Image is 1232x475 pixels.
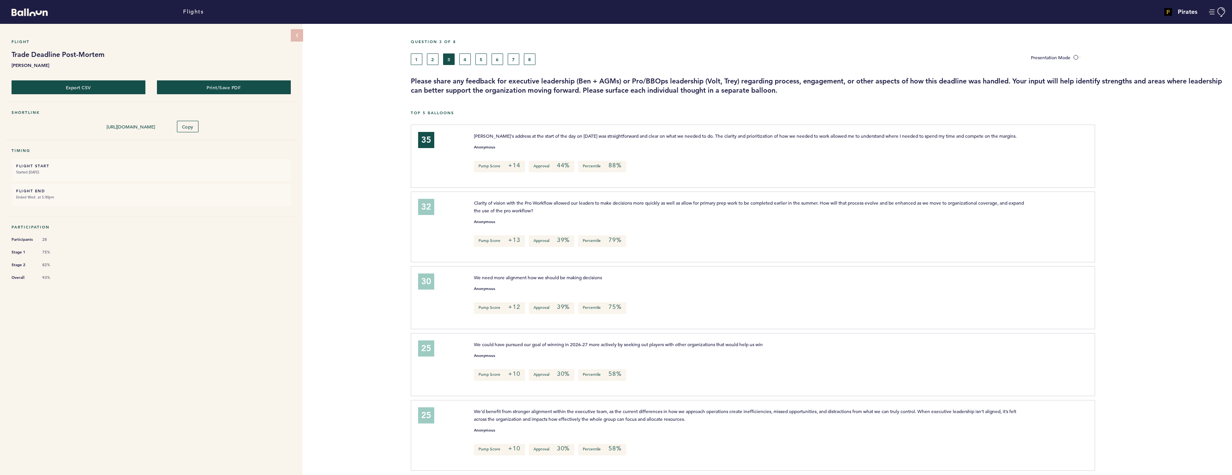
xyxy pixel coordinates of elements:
[12,39,291,44] h5: Flight
[12,61,291,69] b: [PERSON_NAME]
[12,148,291,153] h5: Timing
[12,236,35,243] span: Participants
[177,121,198,132] button: Copy
[16,163,286,168] h6: FLIGHT START
[418,407,434,423] div: 25
[508,445,520,452] em: +10
[557,303,570,311] em: 39%
[418,340,434,357] div: 25
[42,262,65,268] span: 82%
[12,274,35,282] span: Overall
[12,248,35,256] span: Stage 1
[578,302,626,314] p: Percentile
[608,303,621,311] em: 75%
[12,261,35,269] span: Stage 2
[474,161,525,172] p: Pump Score
[557,445,570,452] em: 30%
[508,53,519,65] button: 7
[578,444,626,455] p: Percentile
[474,200,1025,213] span: Clarity of vision with the Pro Workflow allowed our leaders to make decisions more quickly as wel...
[42,275,65,280] span: 93%
[42,250,65,255] span: 75%
[578,161,626,172] p: Percentile
[16,193,286,201] small: Ended Wed. at 5:00pm
[508,303,520,311] em: +12
[475,53,487,65] button: 5
[183,8,203,16] a: Flights
[492,53,503,65] button: 6
[12,50,291,59] h1: Trade Deadline Post-Mortem
[474,274,602,280] span: We need more alignment how we should be making decisions
[474,428,495,432] small: Anonymous
[6,8,48,16] a: Balloon
[474,369,525,381] p: Pump Score
[557,370,570,378] em: 30%
[411,39,1226,44] h5: Question 3 of 8
[16,168,286,176] small: Started [DATE]
[474,444,525,455] p: Pump Score
[182,123,193,130] span: Copy
[418,199,434,215] div: 32
[557,162,570,169] em: 44%
[474,408,1017,422] span: We’d benefit from stronger alignment within the executive team, as the current differences in how...
[474,302,525,314] p: Pump Score
[427,53,438,65] button: 2
[474,287,495,291] small: Anonymous
[608,445,621,452] em: 58%
[508,236,520,244] em: +13
[608,236,621,244] em: 79%
[1178,7,1197,17] h4: Pirates
[508,162,520,169] em: +14
[578,369,626,381] p: Percentile
[16,188,286,193] h6: FLIGHT END
[474,133,1017,139] span: [PERSON_NAME]'s address at the start of the day on [DATE] was straightforward and clear on what w...
[12,110,291,115] h5: Shortlink
[418,273,434,290] div: 30
[12,225,291,230] h5: Participation
[157,80,291,94] button: Print/Save PDF
[608,162,621,169] em: 88%
[529,444,574,455] p: Approval
[508,370,520,378] em: +10
[12,8,48,16] svg: Balloon
[529,235,574,247] p: Approval
[474,235,525,247] p: Pump Score
[418,132,434,148] div: 35
[42,237,65,242] span: 28
[474,354,495,358] small: Anonymous
[608,370,621,378] em: 58%
[474,341,763,347] span: We could have pursued our goal of winning in 2026-27 more actively by seeking out players with ot...
[557,236,570,244] em: 39%
[411,77,1226,95] h3: Please share any feedback for executive leadership (Ben + AGMs) or Pro/BBOps leadership (Volt, Tr...
[12,80,145,94] button: Export CSV
[524,53,535,65] button: 8
[529,161,574,172] p: Approval
[529,302,574,314] p: Approval
[443,53,455,65] button: 3
[474,145,495,149] small: Anonymous
[1031,54,1070,60] span: Presentation Mode
[529,369,574,381] p: Approval
[411,110,1226,115] h5: Top 5 Balloons
[578,235,626,247] p: Percentile
[411,53,422,65] button: 1
[474,220,495,224] small: Anonymous
[459,53,471,65] button: 4
[1209,7,1226,17] button: Manage Account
